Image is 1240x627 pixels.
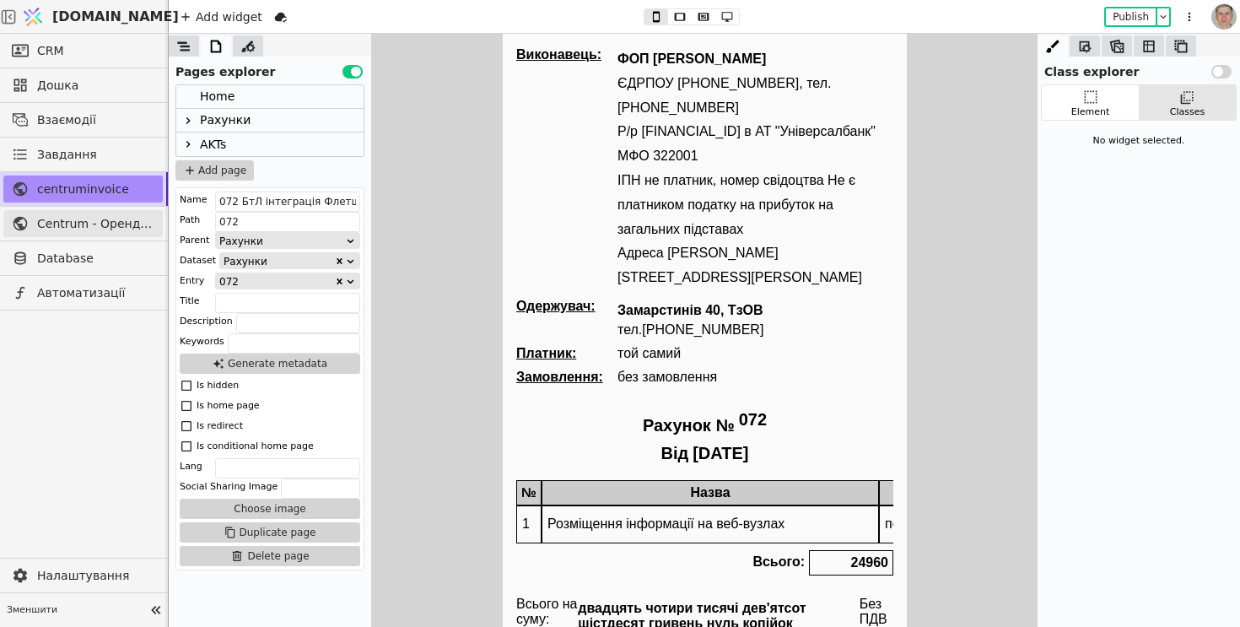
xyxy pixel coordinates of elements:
div: Без ПДВ [357,563,391,602]
div: Keywords [180,333,224,350]
div: Element [1071,105,1110,120]
div: Рахунки [219,233,345,248]
div: Замовлення: [13,336,115,351]
div: двадцять чотири тисячі дев'ятсот шістдесят гривень нуль копійок [75,567,356,597]
div: Од. [376,446,435,472]
div: Замарстинів 40, ТзОВ [115,269,261,284]
span: Дошка [37,77,154,95]
a: Автоматизації [3,279,163,306]
span: Зменшити [7,603,144,618]
div: Social Sharing Image [180,478,278,495]
p: ФОП [PERSON_NAME] [115,14,391,38]
div: Виконавець: [13,14,115,29]
div: Is hidden [197,377,239,394]
span: Завдання [37,146,97,164]
div: № [13,446,39,472]
p: ІПН не платник, номер свідоцтва Не є платником податку на прибуток на загальних підставах [115,135,391,208]
div: Parent [180,232,209,249]
div: Рахунки [200,109,251,132]
div: Title [180,293,200,310]
span: centruminvoice [37,181,154,198]
div: Розміщення інформації на веб-вузлах [40,473,375,509]
a: [DOMAIN_NAME] [17,1,169,33]
img: 1560949290925-CROPPED-IMG_0201-2-.jpg [1211,4,1237,30]
a: Взаємодії [3,106,163,133]
div: послуга [377,473,434,509]
div: Платник: [13,312,115,327]
a: Завдання [3,141,163,168]
div: Всього на суму: [13,563,75,602]
div: Entry [180,273,204,289]
div: Description [180,313,233,330]
img: Logo [20,1,46,33]
div: Home [200,85,235,108]
div: тел. [115,289,139,304]
div: Name [180,192,207,208]
div: No widget selected. [1041,127,1237,155]
div: Назва [39,446,376,472]
div: Classes [1170,105,1205,120]
div: Is home page [197,397,260,414]
div: 072 [236,376,264,407]
button: Publish [1106,8,1156,25]
a: CRM [3,37,163,64]
div: Одержувач: [13,265,115,304]
a: centruminvoice [3,176,163,203]
button: Add page [175,160,254,181]
p: Р/р [FINANCIAL_ID] в АТ "Універсалбанк" МФО 322001 [115,86,391,135]
span: CRM [37,42,64,60]
a: Database [3,245,163,272]
div: Рахунки [224,253,334,270]
div: Class explorer [1038,57,1240,81]
div: Lang [180,458,202,475]
div: Pages explorer [169,57,371,81]
div: Від [159,410,186,430]
button: Choose image [180,499,360,519]
p: 1 [19,478,27,503]
div: Dataset [180,252,216,269]
div: AKTs [176,132,364,156]
div: той самий [115,312,178,327]
button: Generate metadata [180,354,360,374]
a: Налаштування [3,562,163,589]
div: Path [180,212,200,229]
p: Адреса [PERSON_NAME][STREET_ADDRESS][PERSON_NAME] [115,208,391,257]
a: Дошка [3,72,163,99]
div: Home [176,85,364,109]
button: Duplicate page [180,522,360,543]
span: Взаємодії [37,111,154,129]
div: 24960 [306,516,391,542]
div: [DATE] [190,410,245,430]
span: Автоматизації [37,284,154,302]
p: Рахунок № [140,376,232,407]
span: Database [37,250,154,268]
span: [DOMAIN_NAME] [52,7,179,27]
div: [PHONE_NUMBER] [139,289,261,304]
div: без замовлення [115,336,214,351]
div: Is conditional home page [197,438,314,455]
p: ЄДРПОУ [PHONE_NUMBER], тел. [PHONE_NUMBER] [115,38,391,87]
button: Delete page [180,546,360,566]
div: 072 [219,273,334,289]
div: Рахунки [176,109,364,132]
span: Centrum - Оренда офісних приміщень [37,215,154,233]
span: Налаштування [37,567,154,585]
div: Is redirect [197,418,243,435]
div: AKTs [200,132,226,156]
div: Всього: [245,516,306,542]
a: Centrum - Оренда офісних приміщень [3,210,163,237]
div: Add widget [175,7,267,27]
